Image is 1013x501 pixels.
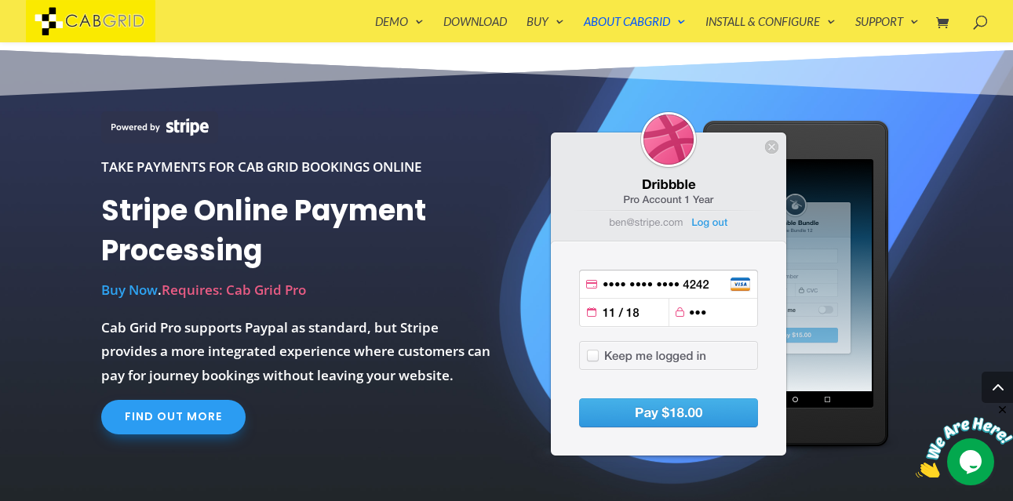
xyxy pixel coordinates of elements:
[855,16,919,42] a: Support
[162,281,306,299] span: Requires: Cab Grid Pro
[26,11,155,27] a: CabGrid Taxi Plugin
[101,278,494,316] p: .
[584,16,686,42] a: About CabGrid
[375,16,424,42] a: Demo
[527,16,564,42] a: Buy
[916,403,1013,477] iframe: chat widget
[101,191,494,278] h1: Stripe Online Payment Processing
[101,281,158,299] a: Buy Now
[705,16,836,42] a: Install & Configure
[101,400,246,434] a: Find out more
[101,316,494,388] p: Cab Grid Pro supports Paypal as standard, but Stripe provides a more integrated experience where ...
[443,16,507,42] a: Download
[101,155,494,180] div: Take payments for Cab Grid bookings online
